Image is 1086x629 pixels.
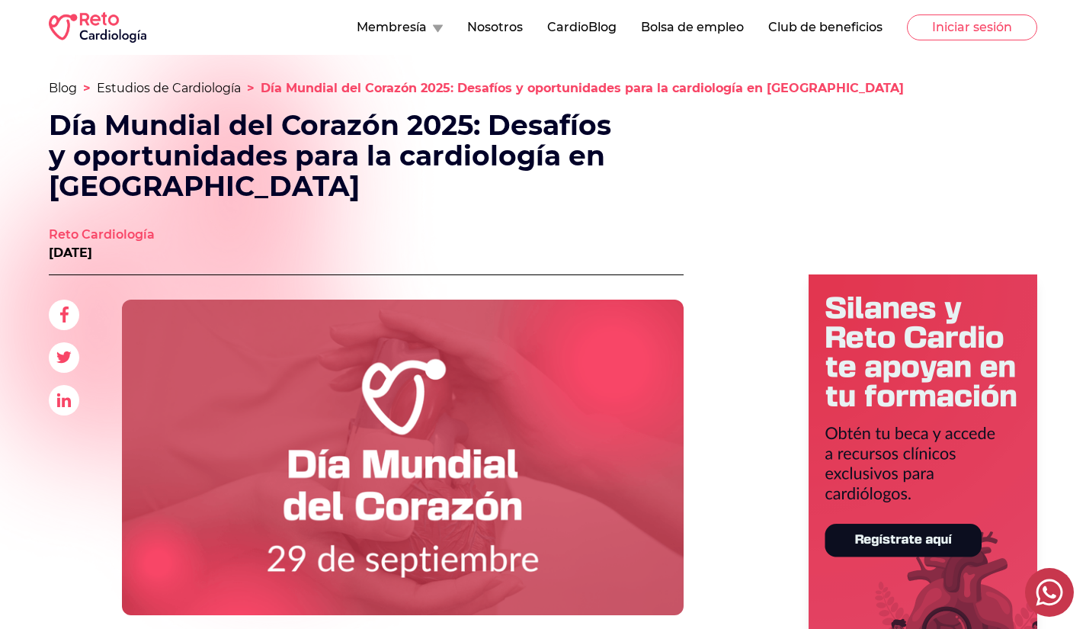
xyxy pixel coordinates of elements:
[83,81,91,95] span: >
[122,300,684,615] img: Día Mundial del Corazón 2025: Desafíos y oportunidades para la cardiología en México
[49,226,155,244] a: Reto Cardiología
[49,12,146,43] img: RETO Cardio Logo
[768,18,883,37] button: Club de beneficios
[907,14,1037,40] button: Iniciar sesión
[49,244,155,262] p: [DATE]
[641,18,744,37] button: Bolsa de empleo
[261,81,904,95] span: Día Mundial del Corazón 2025: Desafíos y oportunidades para la cardiología en [GEOGRAPHIC_DATA]
[97,81,241,95] a: Estudios de Cardiología
[247,81,255,95] span: >
[357,18,443,37] button: Membresía
[49,81,77,95] a: Blog
[49,110,634,201] h1: Día Mundial del Corazón 2025: Desafíos y oportunidades para la cardiología en [GEOGRAPHIC_DATA]
[467,18,523,37] button: Nosotros
[547,18,617,37] button: CardioBlog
